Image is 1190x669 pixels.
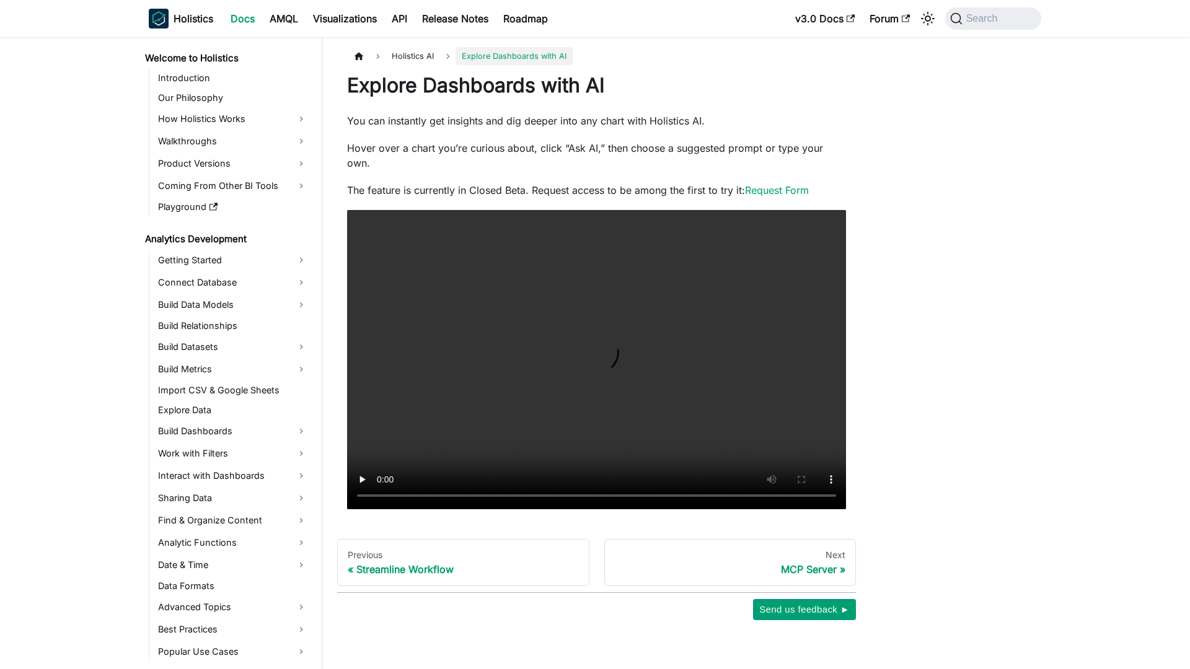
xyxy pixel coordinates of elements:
[348,563,579,575] div: Streamline Workflow
[759,601,850,618] span: Send us feedback ►
[347,73,846,98] h1: Explore Dashboards with AI
[347,141,846,170] p: Hover over a chart you’re curious about, click “Ask AI,” then choose a suggested prompt or type y...
[154,382,311,399] a: Import CSV & Google Sheets
[862,9,917,28] a: Forum
[154,555,311,575] a: Date & Time
[415,9,496,28] a: Release Notes
[154,154,311,173] a: Product Versions
[347,47,846,65] nav: Breadcrumbs
[154,510,311,530] a: Find & Organize Content
[945,7,1041,30] button: Search (Command+K)
[223,9,262,28] a: Docs
[141,50,311,67] a: Welcome to Holistics
[149,9,213,28] a: HolisticsHolisticsHolistics
[154,444,311,463] a: Work with Filters
[136,37,322,669] nav: Docs sidebar
[745,184,809,196] a: Request Form
[154,619,311,639] a: Best Practices
[615,563,846,575] div: MCP Server
[154,642,311,662] a: Popular Use Cases
[154,577,311,595] a: Data Formats
[154,401,311,419] a: Explore Data
[149,9,169,28] img: Holistics
[604,539,857,586] a: NextMCP Server
[154,198,311,216] a: Playground
[337,539,856,586] nav: Docs pages
[154,466,311,486] a: Interact with Dashboards
[154,109,311,129] a: How Holistics Works
[154,295,311,315] a: Build Data Models
[788,9,862,28] a: v3.0 Docs
[347,210,846,509] video: Your browser does not support embedding video, but you can .
[154,317,311,334] a: Build Relationships
[154,597,311,617] a: Advanced Topics
[347,183,846,198] p: The feature is currently in Closed Beta. Request access to be among the first to try it:
[154,488,311,508] a: Sharing Data
[386,47,440,65] span: Holistics AI
[154,533,311,553] a: Analytic Functions
[306,9,384,28] a: Visualizations
[384,9,415,28] a: API
[615,549,846,561] div: Next
[154,421,311,441] a: Build Dashboards
[496,9,555,28] a: Roadmap
[348,549,579,561] div: Previous
[918,9,938,28] button: Switch between dark and light mode (currently system mode)
[963,13,1005,24] span: Search
[347,113,846,128] p: You can instantly get insights and dig deeper into any chart with Holistics AI.
[154,337,311,357] a: Build Datasets
[154,89,311,107] a: Our Philosophy
[456,47,573,65] span: Explore Dashboards with AI
[154,131,311,151] a: Walkthroughs
[154,176,311,196] a: Coming From Other BI Tools
[154,69,311,87] a: Introduction
[337,539,589,586] a: PreviousStreamline Workflow
[141,230,311,248] a: Analytics Development
[753,599,856,620] button: Send us feedback ►
[262,9,306,28] a: AMQL
[154,359,311,379] a: Build Metrics
[154,250,311,270] a: Getting Started
[174,11,213,26] b: Holistics
[347,47,371,65] a: Home page
[154,273,311,292] a: Connect Database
